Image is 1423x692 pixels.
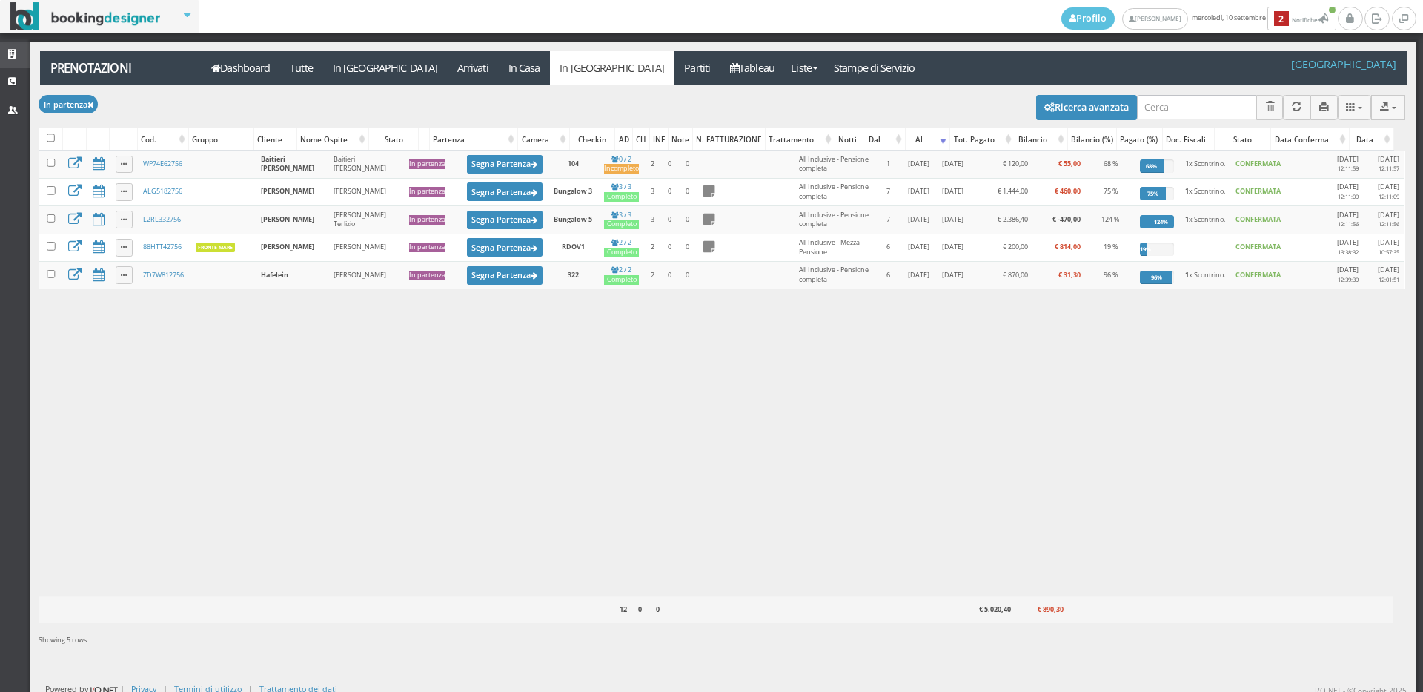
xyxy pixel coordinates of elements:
a: 2 / 2Completo [604,265,639,285]
div: 19% [1140,243,1147,256]
td: € 870,00 [969,262,1033,289]
button: Segna Partenza [467,238,543,257]
td: All Inclusive - Pensione completa [794,151,876,178]
div: 124% [1140,215,1182,228]
a: Tutte [280,51,323,85]
div: In partenza [409,187,445,197]
td: € 200,00 [969,234,1033,261]
div: Trattamento [766,129,835,150]
b: RDOV1 [562,242,585,251]
small: 12:11:57 [1379,165,1399,172]
div: 68% [1140,159,1163,173]
div: 96% [1140,271,1172,284]
td: 75 % [1086,178,1135,205]
b: 12 [620,604,627,614]
div: Completo [604,220,639,229]
b: € 31,30 [1058,270,1081,280]
a: 88HTT42756 [143,242,182,251]
a: Fronte Mare [194,242,236,251]
a: In [GEOGRAPHIC_DATA] [322,51,447,85]
div: Camera [518,129,569,150]
b: [PERSON_NAME] [261,242,314,251]
td: All Inclusive - Mezza Pensione [794,234,876,261]
div: AD [615,129,631,150]
td: [DATE] [1286,234,1364,261]
a: Dashboard [202,51,280,85]
td: 3 [644,206,661,234]
td: [DATE] [1286,206,1364,234]
div: Completo [604,248,639,257]
td: 0 [678,262,697,289]
td: 2 [644,151,661,178]
b: 0 [638,604,642,614]
div: Tot. pagato [950,129,1015,150]
a: Stampe di Servizio [824,51,925,85]
small: 13:38:32 [1338,248,1359,256]
b: 1 [1185,159,1189,168]
a: WP74E62756 [143,159,182,168]
td: 0 [661,151,677,178]
a: 0 / 2Incompleto [604,154,639,174]
a: In Casa [498,51,550,85]
td: 96 % [1086,262,1135,289]
td: [DATE] [901,178,937,205]
b: Baitieri [PERSON_NAME] [261,154,314,174]
td: x Scontrino. [1179,151,1230,178]
input: Cerca [1137,95,1256,119]
b: € 814,00 [1055,242,1081,251]
td: 0 [678,234,697,261]
a: Partiti [674,51,720,85]
div: In partenza [409,159,445,169]
td: € 120,00 [969,151,1033,178]
a: 3 / 3Completo [604,182,639,202]
td: x Scontrino. [1179,262,1230,289]
td: [DATE] [1364,262,1404,289]
div: € 890,30 [1014,600,1067,619]
a: ALG5182756 [143,186,182,196]
img: BookingDesigner.com [10,2,161,31]
b: Fronte Mare [198,244,233,251]
b: Bungalow 5 [554,214,592,224]
small: 12:39:39 [1338,276,1359,283]
button: Segna Partenza [467,155,543,174]
b: CONFERMATA [1235,186,1281,196]
div: Bilancio (%) [1068,129,1116,150]
a: 3 / 3Completo [604,210,639,230]
td: [DATE] [1286,151,1364,178]
td: 6 [876,262,901,289]
td: 0 [678,206,697,234]
td: 7 [876,206,901,234]
a: Liste [784,51,823,85]
div: 75% [1140,187,1165,200]
td: 2 [644,234,661,261]
td: [PERSON_NAME] Terlizio [328,206,405,234]
b: CONFERMATA [1235,242,1281,251]
small: 12:01:51 [1379,276,1399,283]
b: CONFERMATA [1235,159,1281,168]
td: [PERSON_NAME] [328,262,405,289]
b: 1 [1185,270,1189,280]
b: CONFERMATA [1235,270,1281,280]
b: € -470,00 [1052,214,1081,224]
div: Stato [369,129,418,150]
td: 0 [661,262,677,289]
button: In partenza [39,95,98,113]
td: 6 [876,234,901,261]
td: [DATE] [1364,178,1404,205]
div: In partenza [409,215,445,225]
td: [DATE] [901,234,937,261]
td: [DATE] [1364,151,1404,178]
td: All Inclusive - Pensione completa [794,262,876,289]
td: [DATE] [901,151,937,178]
b: [PERSON_NAME] [261,186,314,196]
a: 2 / 2Completo [604,237,639,257]
div: N. FATTURAZIONE [693,129,765,150]
b: [PERSON_NAME] [261,214,314,224]
b: Bungalow 3 [554,186,592,196]
a: Prenotazioni [40,51,193,85]
small: 12:11:09 [1379,193,1399,200]
a: Arrivati [447,51,498,85]
small: 12:11:09 [1338,193,1359,200]
td: Baitieri [PERSON_NAME] [328,151,405,178]
b: Hafelein [261,270,288,280]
